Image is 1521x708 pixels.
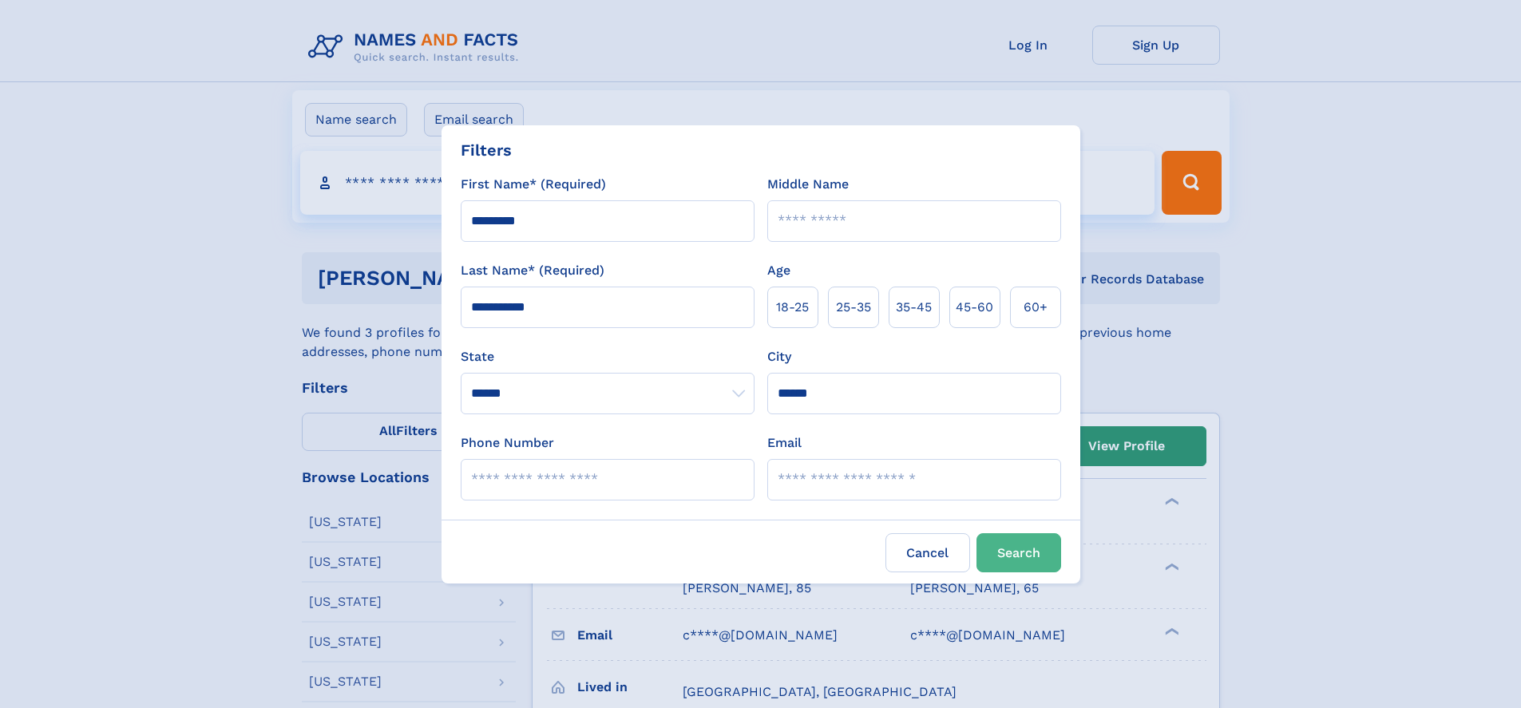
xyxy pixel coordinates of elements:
[767,347,791,366] label: City
[461,347,755,366] label: State
[836,298,871,317] span: 25‑35
[767,261,790,280] label: Age
[461,175,606,194] label: First Name* (Required)
[776,298,809,317] span: 18‑25
[1024,298,1048,317] span: 60+
[885,533,970,572] label: Cancel
[956,298,993,317] span: 45‑60
[767,175,849,194] label: Middle Name
[896,298,932,317] span: 35‑45
[976,533,1061,572] button: Search
[461,433,554,453] label: Phone Number
[461,138,512,162] div: Filters
[767,433,802,453] label: Email
[461,261,604,280] label: Last Name* (Required)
